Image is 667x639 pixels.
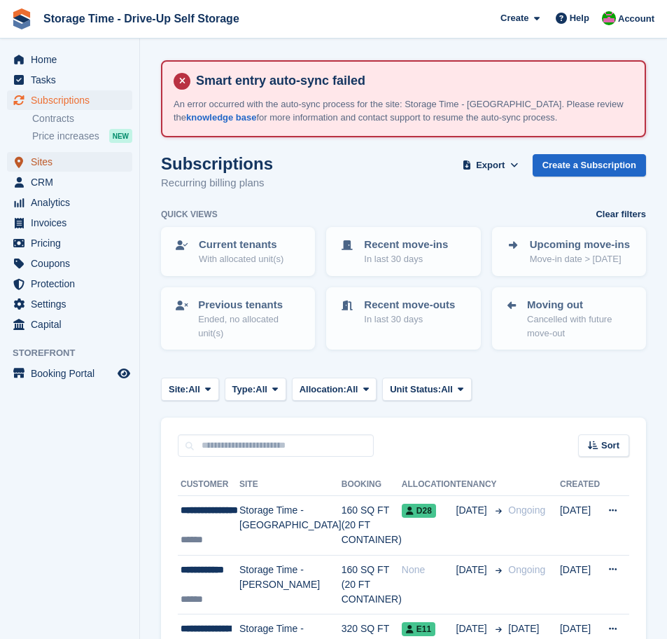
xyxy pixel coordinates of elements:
button: Allocation: All [292,378,377,401]
span: Home [31,50,115,69]
a: menu [7,213,132,233]
span: [DATE] [456,563,490,577]
span: [DATE] [508,623,539,634]
span: Ongoing [508,564,545,575]
span: Booking Portal [31,364,115,383]
span: Subscriptions [31,90,115,110]
p: Cancelled with future move-out [527,312,633,340]
button: Export [460,154,521,177]
span: Unit Status: [390,383,441,397]
span: All [188,383,200,397]
span: Create [500,11,528,25]
a: menu [7,274,132,294]
th: Site [239,474,342,496]
p: With allocated unit(s) [199,252,283,266]
span: Type: [232,383,256,397]
span: Sites [31,152,115,172]
td: 160 SQ FT (20 FT CONTAINER) [342,496,402,556]
span: Coupons [31,254,115,273]
a: Current tenants With allocated unit(s) [162,228,314,275]
a: menu [7,70,132,90]
h4: Smart entry auto-sync failed [190,73,633,89]
p: Recurring billing plans [161,175,273,191]
td: 160 SQ FT (20 FT CONTAINER) [342,555,402,614]
a: Previous tenants Ended, no allocated unit(s) [162,289,314,349]
a: menu [7,172,132,192]
span: [DATE] [456,621,490,636]
span: Invoices [31,213,115,233]
p: In last 30 days [364,312,455,327]
p: Current tenants [199,237,283,253]
th: Booking [342,474,402,496]
a: Recent move-outs In last 30 days [328,289,479,335]
a: Recent move-ins In last 30 days [328,228,479,275]
div: NEW [109,129,132,143]
a: Contracts [32,112,132,125]
td: [DATE] [560,555,600,614]
span: All [346,383,358,397]
a: Storage Time - Drive-Up Self Storage [38,7,245,30]
span: Ongoing [508,504,545,516]
a: Upcoming move-ins Move-in date > [DATE] [493,228,645,275]
td: [DATE] [560,496,600,556]
p: Upcoming move-ins [530,237,630,253]
a: Create a Subscription [533,154,646,177]
th: Created [560,474,600,496]
div: None [402,563,456,577]
span: E11 [402,622,435,636]
th: Allocation [402,474,456,496]
span: Storefront [13,346,139,360]
span: D28 [402,504,436,518]
span: Price increases [32,130,99,143]
p: Ended, no allocated unit(s) [198,312,302,340]
span: Settings [31,294,115,314]
th: Customer [178,474,239,496]
span: Account [618,12,654,26]
span: [DATE] [456,503,490,518]
a: menu [7,315,132,334]
th: Tenancy [456,474,503,496]
span: Tasks [31,70,115,90]
span: Sort [601,439,619,453]
p: In last 30 days [364,252,448,266]
a: knowledge base [186,112,256,123]
td: Storage Time - [GEOGRAPHIC_DATA] [239,496,342,556]
a: Moving out Cancelled with future move-out [493,289,645,349]
h1: Subscriptions [161,154,273,173]
button: Type: All [225,378,286,401]
span: Pricing [31,233,115,253]
span: Protection [31,274,115,294]
p: Move-in date > [DATE] [530,252,630,266]
button: Unit Status: All [382,378,471,401]
a: menu [7,50,132,69]
span: Analytics [31,193,115,212]
span: All [441,383,453,397]
a: menu [7,364,132,383]
span: Allocation: [300,383,346,397]
a: Price increases NEW [32,128,132,144]
a: menu [7,233,132,253]
td: Storage Time - [PERSON_NAME] [239,555,342,614]
a: menu [7,254,132,273]
span: Export [476,158,505,172]
span: CRM [31,172,115,192]
span: Help [570,11,589,25]
h6: Quick views [161,208,218,221]
span: Capital [31,315,115,334]
p: Moving out [527,297,633,313]
p: Recent move-ins [364,237,448,253]
p: Previous tenants [198,297,302,313]
span: Site: [169,383,188,397]
a: menu [7,294,132,314]
a: Clear filters [596,207,646,221]
a: menu [7,90,132,110]
p: Recent move-outs [364,297,455,313]
a: menu [7,152,132,172]
a: menu [7,193,132,212]
img: Saeed [602,11,616,25]
p: An error occurred with the auto-sync process for the site: Storage Time - [GEOGRAPHIC_DATA]. Plea... [174,97,633,125]
span: All [255,383,267,397]
button: Site: All [161,378,219,401]
a: Preview store [115,365,132,382]
img: stora-icon-8386f47178a22dfd0bd8f6a31ec36ba5ce8667c1dd55bd0f319d3a0aa187defe.svg [11,8,32,29]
